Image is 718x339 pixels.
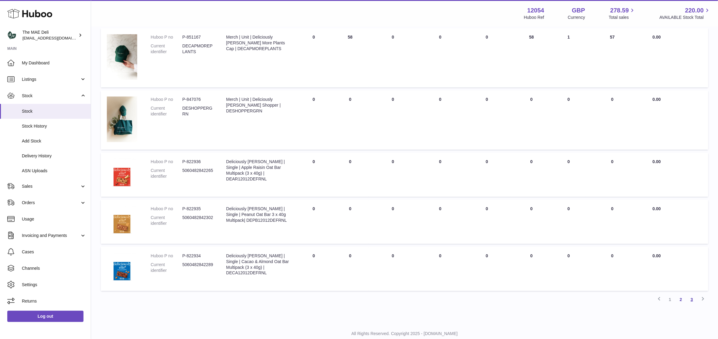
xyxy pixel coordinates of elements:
span: Returns [22,298,86,304]
span: AVAILABLE Stock Total [659,15,711,20]
dd: 5060482842265 [182,168,214,179]
td: 0 [511,247,552,291]
td: 0 [296,200,332,244]
dd: DESHOPPERGRN [182,105,214,117]
a: Log out [7,311,83,322]
strong: GBP [572,6,585,15]
span: Listings [22,77,80,82]
td: 0 [417,200,463,244]
span: Settings [22,282,86,288]
span: Stock [22,108,86,114]
span: Add Stock [22,138,86,144]
dt: Current identifier [151,43,182,55]
td: 0 [296,153,332,197]
td: 0 [296,247,332,291]
p: All Rights Reserved. Copyright 2025 - [DOMAIN_NAME] [96,331,713,337]
td: 0 [585,153,640,197]
dd: P-822936 [182,159,214,165]
a: 278.59 Total sales [609,6,636,20]
span: 0.00 [652,159,661,164]
td: 0 [369,91,418,150]
span: 220.00 [685,6,704,15]
span: 0 [486,35,488,39]
td: 0 [552,153,585,197]
dd: P-851167 [182,34,214,40]
dt: Huboo P no [151,206,182,212]
span: 0.00 [652,97,661,102]
td: 0 [417,247,463,291]
span: 278.59 [610,6,629,15]
span: [EMAIL_ADDRESS][DOMAIN_NAME] [22,36,89,40]
td: 0 [511,91,552,150]
dt: Huboo P no [151,34,182,40]
div: Deliciously [PERSON_NAME] | Single | Apple Raisin Oat Bar Multipack (3 x 40g) | DEAR12012DEFRNL [226,159,290,182]
td: 0 [417,91,463,150]
dd: 5060482842302 [182,215,214,226]
td: 0 [332,91,369,150]
span: ASN Uploads [22,168,86,174]
td: 0 [417,153,463,197]
dd: 5060482842289 [182,262,214,273]
span: Usage [22,216,86,222]
div: Huboo Ref [524,15,544,20]
dd: DECAPMOREPLANTS [182,43,214,55]
dd: P-847076 [182,97,214,102]
td: 0 [296,28,332,87]
a: 3 [686,294,697,305]
dt: Huboo P no [151,253,182,259]
td: 0 [332,200,369,244]
span: 0.00 [652,206,661,211]
span: My Dashboard [22,60,86,66]
div: Currency [568,15,585,20]
dd: P-822935 [182,206,214,212]
td: 0 [552,200,585,244]
a: 220.00 AVAILABLE Stock Total [659,6,711,20]
td: 0 [552,247,585,291]
span: 0.00 [652,35,661,39]
td: 0 [369,28,418,87]
span: Total sales [609,15,636,20]
td: 0 [417,28,463,87]
td: 0 [369,247,418,291]
dt: Current identifier [151,168,182,179]
dt: Current identifier [151,105,182,117]
td: 58 [511,28,552,87]
div: Deliciously [PERSON_NAME] | Single | Cacao & Almond Oat Bar Multipack (3 x 40g) | DECA12012DEFRNL [226,253,290,276]
strong: 12054 [527,6,544,15]
img: product image [107,159,137,189]
td: 0 [585,91,640,150]
dd: P-822934 [182,253,214,259]
dt: Current identifier [151,262,182,273]
td: 0 [369,153,418,197]
span: 0 [486,253,488,258]
div: Merch | Unit | Deliciously [PERSON_NAME] More Plants Cap | DECAPMOREPLANTS [226,34,290,52]
span: Orders [22,200,80,206]
td: 0 [511,200,552,244]
span: 0 [486,206,488,211]
div: Deliciously [PERSON_NAME] | Single | Peanut Oat Bar 3 x 40g Multipack| DEPB12012DEFRNL [226,206,290,223]
td: 1 [552,28,585,87]
td: 0 [552,91,585,150]
dt: Current identifier [151,215,182,226]
td: 0 [332,153,369,197]
td: 0 [511,153,552,197]
span: 0 [486,97,488,102]
span: Invoicing and Payments [22,233,80,238]
span: 0 [486,159,488,164]
td: 0 [585,200,640,244]
dt: Huboo P no [151,159,182,165]
td: 0 [369,200,418,244]
span: Stock History [22,123,86,129]
td: 58 [332,28,369,87]
td: 0 [585,247,640,291]
img: product image [107,97,137,142]
td: 0 [332,247,369,291]
a: 1 [665,294,675,305]
img: product image [107,206,137,236]
div: The MAE Deli [22,29,77,41]
span: Delivery History [22,153,86,159]
td: 57 [585,28,640,87]
dt: Huboo P no [151,97,182,102]
div: Merch | Unit | Deliciously [PERSON_NAME] Shopper | DESHOPPERGRN [226,97,290,114]
span: Sales [22,183,80,189]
